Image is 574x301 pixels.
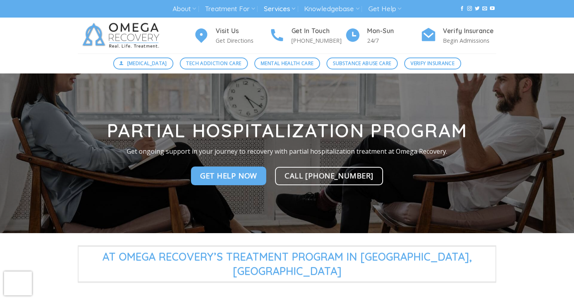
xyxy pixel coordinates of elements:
a: Follow on YouTube [490,6,495,12]
img: Omega Recovery [78,18,167,53]
h4: Mon-Sun [367,26,421,36]
p: [PHONE_NUMBER] [291,36,345,45]
span: Get Help Now [200,170,257,182]
a: Verify Insurance Begin Admissions [421,26,496,46]
p: Get ongoing support in your journey to recovery with partial hospitalization treatment at Omega R... [72,147,502,157]
span: Mental Health Care [261,59,313,67]
span: Call [PHONE_NUMBER] [285,170,373,181]
a: Visit Us Get Directions [193,26,269,46]
a: Follow on Instagram [467,6,472,12]
a: About [173,2,196,16]
span: [MEDICAL_DATA] [127,59,167,67]
a: Get In Touch [PHONE_NUMBER] [269,26,345,46]
a: Get Help Now [191,167,266,185]
span: Verify Insurance [411,59,454,67]
a: Send us an email [482,6,487,12]
a: Verify Insurance [404,57,461,69]
a: Mental Health Care [254,57,320,69]
a: [MEDICAL_DATA] [113,57,174,69]
a: Follow on Facebook [460,6,464,12]
span: Tech Addiction Care [186,59,241,67]
h4: Get In Touch [291,26,345,36]
h4: Visit Us [216,26,269,36]
a: Follow on Twitter [475,6,480,12]
a: Knowledgebase [304,2,359,16]
a: Substance Abuse Care [326,57,398,69]
p: 24/7 [367,36,421,45]
p: Begin Admissions [443,36,496,45]
a: Services [264,2,295,16]
span: Substance Abuse Care [333,59,391,67]
span: At Omega Recovery’s Treatment Program in [GEOGRAPHIC_DATA],[GEOGRAPHIC_DATA] [78,246,496,282]
a: Get Help [368,2,401,16]
h4: Verify Insurance [443,26,496,36]
strong: Partial Hospitalization Program [107,119,468,142]
a: Treatment For [205,2,255,16]
a: Call [PHONE_NUMBER] [275,167,383,185]
p: Get Directions [216,36,269,45]
a: Tech Addiction Care [180,57,248,69]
